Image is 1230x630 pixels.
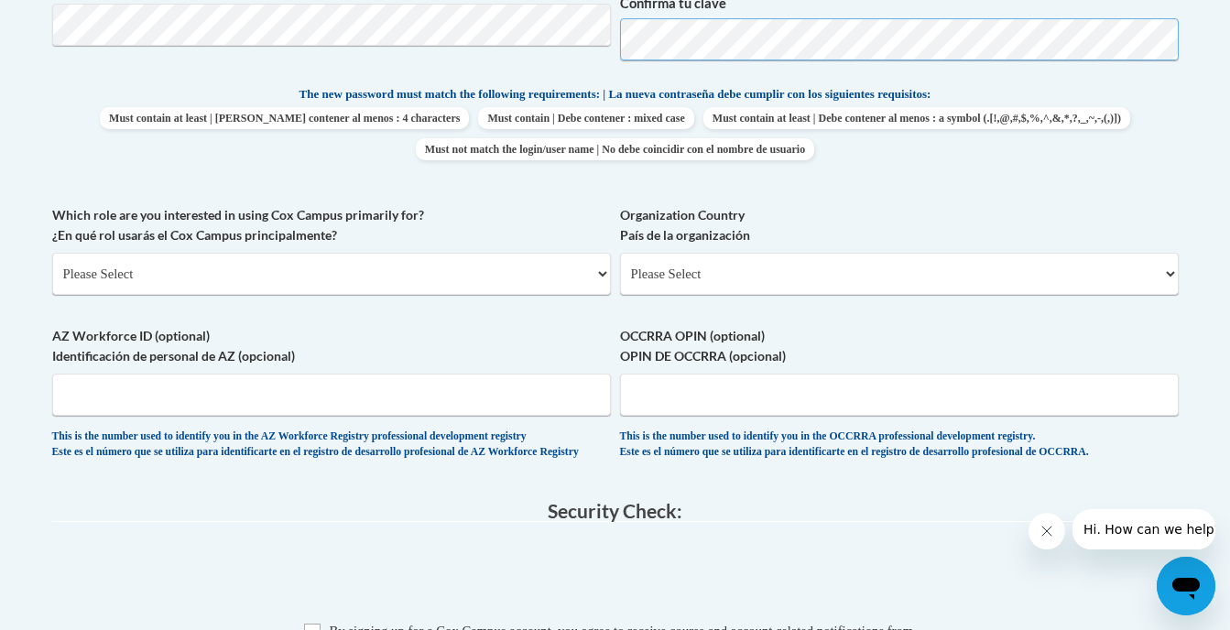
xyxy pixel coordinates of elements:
[416,138,814,160] span: Must not match the login/user name | No debe coincidir con el nombre de usuario
[620,429,1179,460] div: This is the number used to identify you in the OCCRRA professional development registry. Este es ...
[52,429,611,460] div: This is the number used to identify you in the AZ Workforce Registry professional development reg...
[299,86,931,103] span: The new password must match the following requirements: | La nueva contraseña debe cumplir con lo...
[703,107,1130,129] span: Must contain at least | Debe contener al menos : a symbol (.[!,@,#,$,%,^,&,*,?,_,~,-,(,)])
[52,205,611,245] label: Which role are you interested in using Cox Campus primarily for? ¿En qué rol usarás el Cox Campus...
[52,326,611,366] label: AZ Workforce ID (optional) Identificación de personal de AZ (opcional)
[1157,557,1215,615] iframe: Button to launch messaging window
[11,13,148,27] span: Hi. How can we help?
[1072,509,1215,549] iframe: Message from company
[548,499,682,522] span: Security Check:
[476,540,755,612] iframe: reCAPTCHA
[620,205,1179,245] label: Organization Country País de la organización
[620,326,1179,366] label: OCCRRA OPIN (optional) OPIN DE OCCRRA (opcional)
[1029,513,1065,549] iframe: Close message
[478,107,693,129] span: Must contain | Debe contener : mixed case
[100,107,469,129] span: Must contain at least | [PERSON_NAME] contener al menos : 4 characters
